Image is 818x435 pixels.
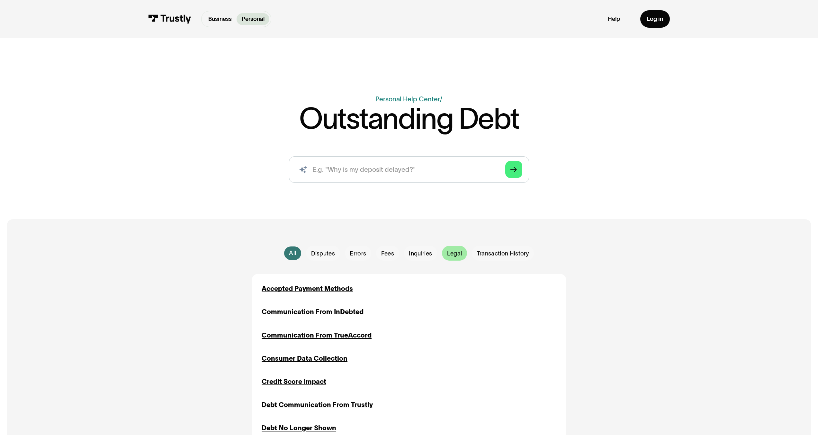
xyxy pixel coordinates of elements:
[299,104,519,133] h1: Outstanding Debt
[447,250,462,258] span: Legal
[284,246,301,260] a: All
[608,15,620,23] a: Help
[289,156,529,183] input: search
[262,354,347,364] a: Consumer Data Collection
[237,13,269,25] a: Personal
[409,250,432,258] span: Inquiries
[203,13,237,25] a: Business
[640,10,670,28] a: Log in
[262,423,336,433] a: Debt No Longer Shown
[262,400,373,410] a: Debt Communication From Trustly
[252,246,566,261] form: Email Form
[477,250,529,258] span: Transaction History
[262,377,326,387] a: Credit Score Impact
[262,330,372,340] a: Communication From TrueAccord
[242,15,265,23] p: Personal
[148,14,191,23] img: Trustly Logo
[381,250,394,258] span: Fees
[208,15,232,23] p: Business
[440,95,442,103] div: /
[311,250,335,258] span: Disputes
[375,95,440,103] a: Personal Help Center
[350,250,366,258] span: Errors
[262,307,364,317] a: Communication From InDebted
[647,15,663,23] div: Log in
[289,156,529,183] form: Search
[289,249,296,257] div: All
[262,284,353,294] a: Accepted Payment Methods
